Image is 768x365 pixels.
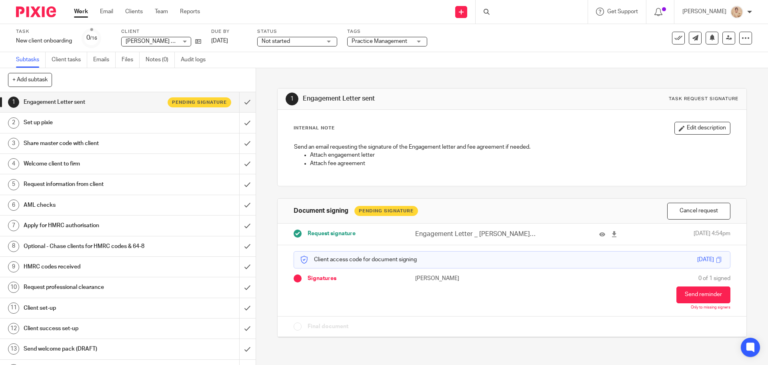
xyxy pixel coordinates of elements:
h1: AML checks [24,199,162,211]
div: 12 [8,323,19,334]
div: 4 [8,158,19,169]
div: 1 [8,97,19,108]
label: Tags [347,28,427,35]
div: 13 [8,343,19,355]
h1: Welcome client to firm [24,158,162,170]
span: Pending signature [172,99,227,106]
span: [PERSON_NAME] Consulting Services [126,38,221,44]
div: 6 [8,200,19,211]
img: Pixie [16,6,56,17]
span: Request signature [308,230,356,238]
a: Clients [125,8,143,16]
span: [DATE] 4:54pm [694,230,730,239]
div: 10 [8,282,19,293]
h1: Apply for HMRC authorisation [24,220,162,232]
h1: Document signing [294,207,348,215]
label: Client [121,28,201,35]
div: 3 [8,138,19,149]
h1: Client success set-up [24,323,162,335]
div: 2 [8,117,19,129]
button: + Add subtask [8,73,52,87]
div: Pending Signature [354,206,418,216]
div: 0 [86,33,97,42]
a: Emails [93,52,116,68]
label: Due by [211,28,247,35]
span: Final document [308,323,348,331]
p: Attach fee agreement [310,159,730,167]
p: Send an email requesting the signature of the Engagement letter and fee agreement if needed. [294,143,730,151]
div: 8 [8,241,19,252]
a: Subtasks [16,52,46,68]
div: 11 [8,302,19,314]
label: Task [16,28,72,35]
a: Email [100,8,113,16]
p: Client access code for document signing [300,256,417,264]
p: [PERSON_NAME] [415,274,512,282]
img: DSC06218%20-%20Copy.JPG [730,6,743,18]
span: Signatures [308,274,336,282]
a: Notes (0) [146,52,175,68]
a: Client tasks [52,52,87,68]
h1: HMRC codes received [24,261,162,273]
a: Team [155,8,168,16]
h1: Request information from client [24,178,162,190]
div: Task request signature [669,96,738,102]
h1: Optional - Chase clients for HMRC codes & 64-8 [24,240,162,252]
div: New client onboarding [16,37,72,45]
span: Not started [262,38,290,44]
a: Work [74,8,88,16]
a: Audit logs [181,52,212,68]
label: Status [257,28,337,35]
h1: Send welcome pack (DRAFT) [24,343,162,355]
p: Attach engagement letter [310,151,730,159]
p: Internal Note [294,125,335,131]
div: 9 [8,261,19,272]
h1: Set up pixie [24,117,162,129]
h1: Request professional clearance [24,281,162,293]
h1: Client set-up [24,302,162,314]
p: [PERSON_NAME] [682,8,726,16]
span: [DATE] [211,38,228,44]
span: Practice Management [352,38,407,44]
p: Only to missing signers [691,305,730,310]
div: 1 [286,93,298,105]
a: Files [122,52,140,68]
div: 7 [8,220,19,231]
span: 0 of 1 signed [698,274,730,282]
small: /16 [90,36,97,40]
button: Cancel request [667,203,730,220]
h1: Share master code with client [24,137,162,149]
span: Get Support [607,9,638,14]
p: Engagement Letter _ [PERSON_NAME] Consulting.docx.pdf [415,230,536,239]
div: 5 [8,179,19,190]
button: Edit description [674,122,730,135]
h1: Engagement Letter sent [303,95,529,103]
div: [DATE] [697,256,714,264]
a: Reports [180,8,200,16]
h1: Engagement Letter sent [24,96,162,108]
button: Send reminder [676,286,730,303]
